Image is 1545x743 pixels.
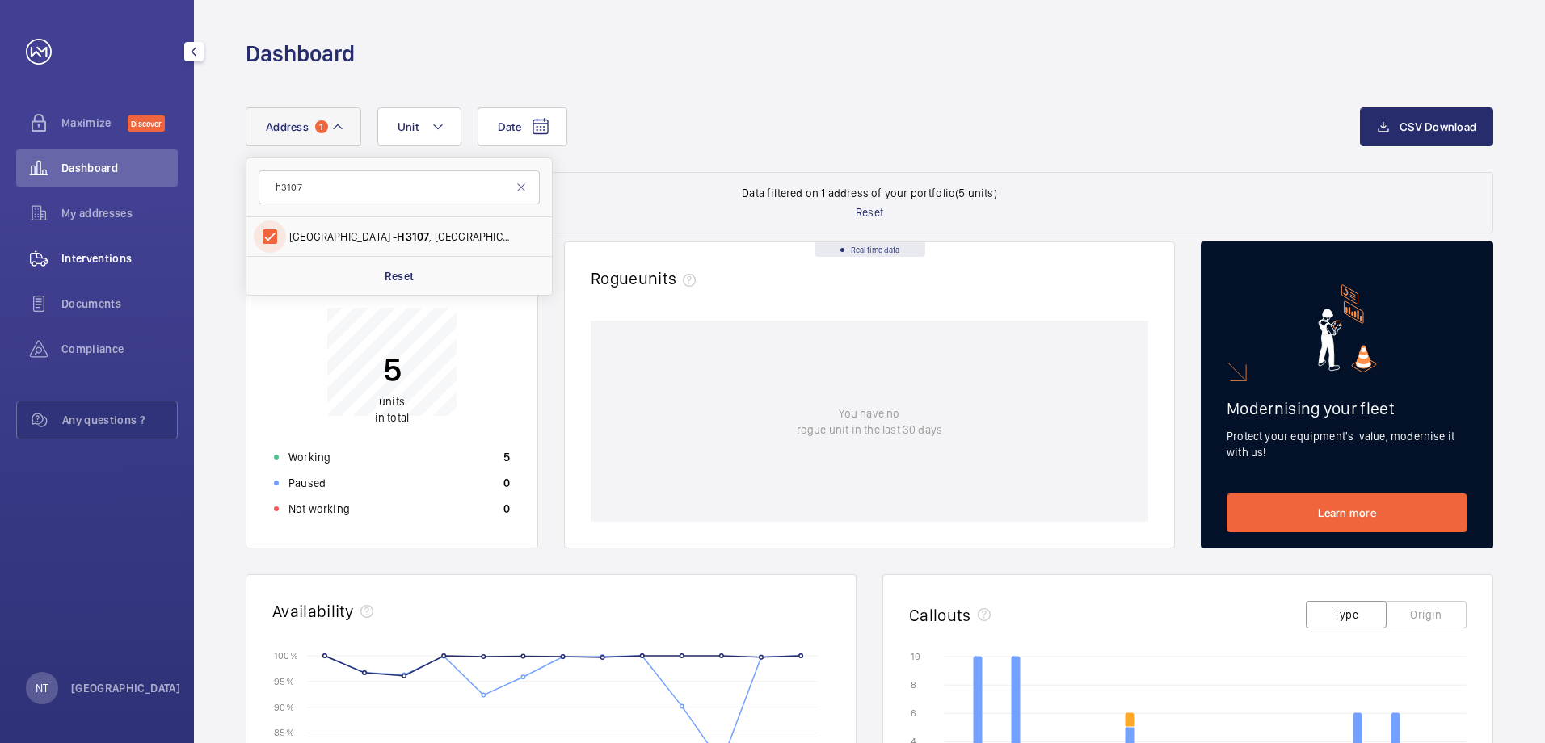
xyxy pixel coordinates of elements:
[909,605,971,625] h2: Callouts
[742,185,997,201] p: Data filtered on 1 address of your portfolio (5 units)
[274,701,294,712] text: 90 %
[503,475,510,491] p: 0
[1400,120,1476,133] span: CSV Download
[61,205,178,221] span: My addresses
[272,601,354,621] h2: Availability
[128,115,165,132] span: Discover
[398,120,419,133] span: Unit
[288,475,326,491] p: Paused
[591,268,702,288] h2: Rogue
[246,107,361,146] button: Address1
[1318,284,1377,372] img: marketing-card.svg
[478,107,567,146] button: Date
[36,680,48,696] p: NT
[274,675,294,686] text: 95 %
[1227,398,1467,418] h2: Modernising your fleet
[246,39,355,69] h1: Dashboard
[62,412,177,428] span: Any questions ?
[288,501,350,517] p: Not working
[1227,493,1467,532] a: Learn more
[288,449,330,465] p: Working
[911,707,916,719] text: 6
[375,393,409,426] p: in total
[815,242,925,257] div: Real time data
[1386,601,1467,628] button: Origin
[797,405,942,438] p: You have no rogue unit in the last 30 days
[274,727,294,738] text: 85 %
[289,229,511,245] span: [GEOGRAPHIC_DATA] - , [GEOGRAPHIC_DATA], [STREET_ADDRESS][PERSON_NAME]
[61,250,178,267] span: Interventions
[856,204,883,220] p: Reset
[503,501,510,517] p: 0
[503,449,510,465] p: 5
[385,268,415,284] p: Reset
[61,115,128,131] span: Maximize
[61,296,178,312] span: Documents
[377,107,461,146] button: Unit
[911,679,916,691] text: 8
[638,268,703,288] span: units
[1360,107,1493,146] button: CSV Download
[259,170,540,204] input: Search by address
[274,649,298,661] text: 100 %
[266,120,309,133] span: Address
[397,230,429,243] span: H3107
[315,120,328,133] span: 1
[375,349,409,389] p: 5
[71,680,180,696] p: [GEOGRAPHIC_DATA]
[1306,601,1387,628] button: Type
[379,395,405,408] span: units
[498,120,521,133] span: Date
[911,651,920,662] text: 10
[61,341,178,357] span: Compliance
[1227,428,1467,460] p: Protect your equipment's value, modernise it with us!
[61,160,178,176] span: Dashboard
